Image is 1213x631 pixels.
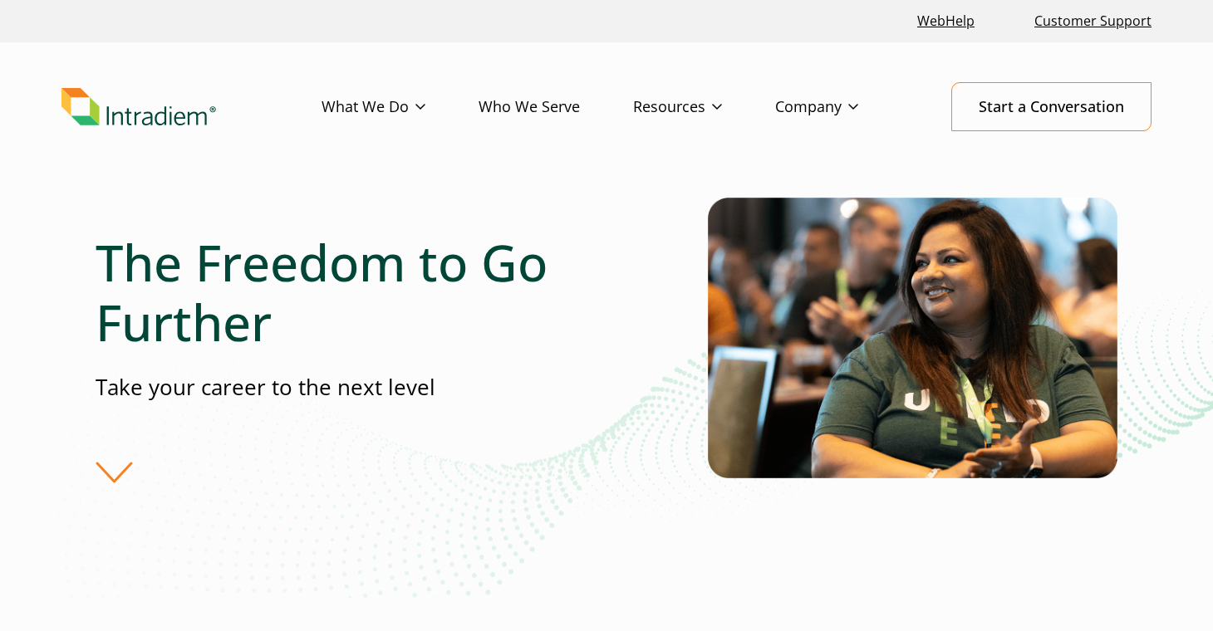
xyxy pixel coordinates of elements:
a: Who We Serve [479,83,633,131]
a: Start a Conversation [951,82,1152,131]
a: Link opens in a new window [911,3,981,39]
p: Take your career to the next level [96,372,606,403]
a: Customer Support [1028,3,1158,39]
a: Resources [633,83,775,131]
a: What We Do [322,83,479,131]
a: Company [775,83,911,131]
a: Link to homepage of Intradiem [61,88,322,126]
img: Intradiem [61,88,216,126]
h1: The Freedom to Go Further [96,232,606,352]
